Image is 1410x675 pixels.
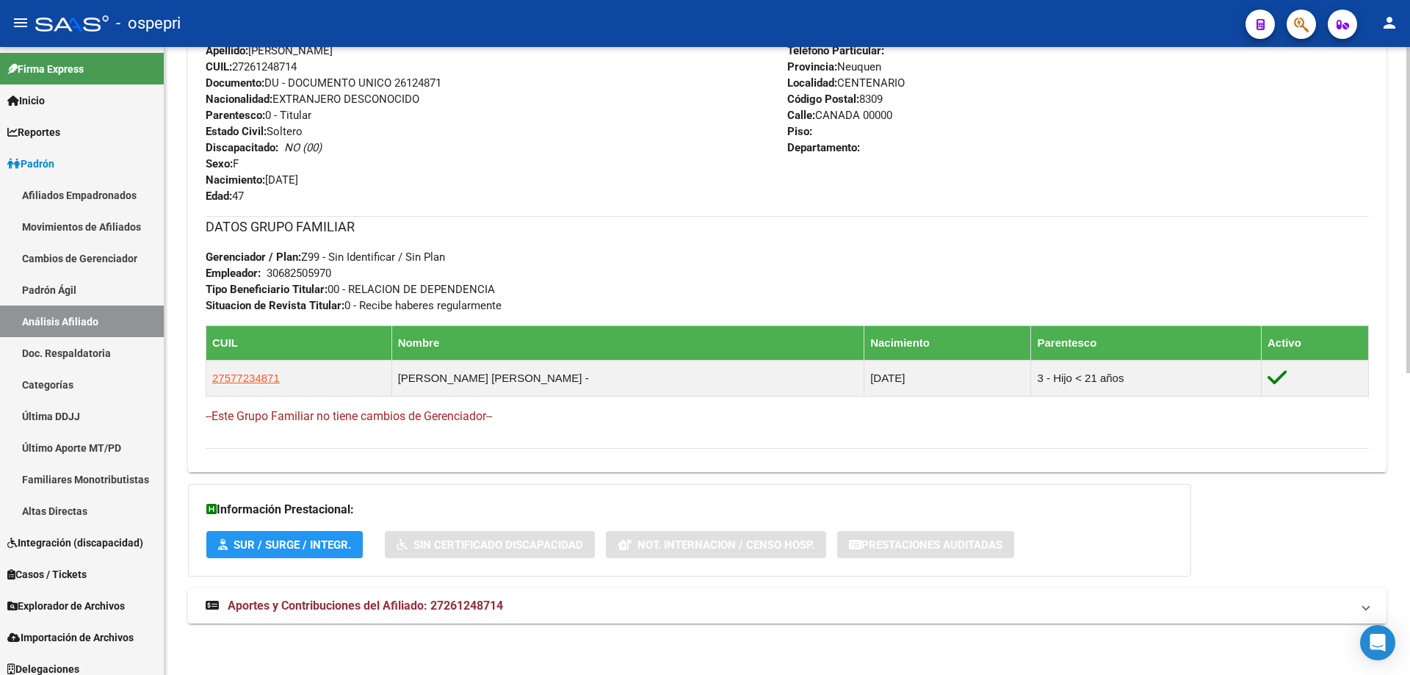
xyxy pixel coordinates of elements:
[864,325,1031,360] th: Nacimiento
[212,372,280,384] span: 27577234871
[864,360,1031,396] td: [DATE]
[206,189,232,203] strong: Edad:
[413,538,583,552] span: Sin Certificado Discapacidad
[284,141,322,154] i: NO (00)
[206,173,298,187] span: [DATE]
[206,325,392,360] th: CUIL
[7,535,143,551] span: Integración (discapacidad)
[606,531,826,558] button: Not. Internacion / Censo Hosp.
[391,360,864,396] td: [PERSON_NAME] [PERSON_NAME] -
[206,250,445,264] span: Z99 - Sin Identificar / Sin Plan
[861,538,1002,552] span: Prestaciones Auditadas
[637,538,814,552] span: Not. Internacion / Censo Hosp.
[12,14,29,32] mat-icon: menu
[1381,14,1398,32] mat-icon: person
[787,125,812,138] strong: Piso:
[206,283,328,296] strong: Tipo Beneficiario Titular:
[206,76,264,90] strong: Documento:
[206,60,297,73] span: 27261248714
[206,125,303,138] span: Soltero
[206,93,419,106] span: EXTRANJERO DESCONOCIDO
[206,299,502,312] span: 0 - Recibe haberes regularmente
[206,217,1369,237] h3: DATOS GRUPO FAMILIAR
[206,173,265,187] strong: Nacimiento:
[228,599,503,613] span: Aportes y Contribuciones del Afiliado: 27261248714
[234,538,351,552] span: SUR / SURGE / INTEGR.
[787,76,837,90] strong: Localidad:
[787,60,837,73] strong: Provincia:
[206,141,278,154] strong: Discapacitado:
[206,109,265,122] strong: Parentesco:
[7,629,134,646] span: Importación de Archivos
[787,109,815,122] strong: Calle:
[206,44,248,57] strong: Apellido:
[7,93,45,109] span: Inicio
[391,325,864,360] th: Nombre
[206,299,344,312] strong: Situacion de Revista Titular:
[837,531,1014,558] button: Prestaciones Auditadas
[206,408,1369,425] h4: --Este Grupo Familiar no tiene cambios de Gerenciador--
[787,93,883,106] span: 8309
[206,531,363,558] button: SUR / SURGE / INTEGR.
[1262,325,1369,360] th: Activo
[206,157,239,170] span: F
[206,189,244,203] span: 47
[206,267,261,280] strong: Empleador:
[206,109,311,122] span: 0 - Titular
[787,44,884,57] strong: Teléfono Particular:
[787,109,892,122] span: CANADA 00000
[206,250,301,264] strong: Gerenciador / Plan:
[7,156,54,172] span: Padrón
[787,76,905,90] span: CENTENARIO
[787,60,881,73] span: Neuquen
[1031,360,1262,396] td: 3 - Hijo < 21 años
[1031,325,1262,360] th: Parentesco
[7,566,87,582] span: Casos / Tickets
[267,265,331,281] div: 30682505970
[188,588,1386,624] mat-expansion-panel-header: Aportes y Contribuciones del Afiliado: 27261248714
[787,93,859,106] strong: Código Postal:
[7,124,60,140] span: Reportes
[7,598,125,614] span: Explorador de Archivos
[7,61,84,77] span: Firma Express
[206,283,495,296] span: 00 - RELACION DE DEPENDENCIA
[1360,625,1395,660] div: Open Intercom Messenger
[206,44,333,57] span: [PERSON_NAME]
[787,141,860,154] strong: Departamento:
[206,125,267,138] strong: Estado Civil:
[206,60,232,73] strong: CUIL:
[206,76,441,90] span: DU - DOCUMENTO UNICO 26124871
[385,531,595,558] button: Sin Certificado Discapacidad
[206,93,272,106] strong: Nacionalidad:
[206,157,233,170] strong: Sexo:
[116,7,181,40] span: - ospepri
[206,499,1173,520] h3: Información Prestacional:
